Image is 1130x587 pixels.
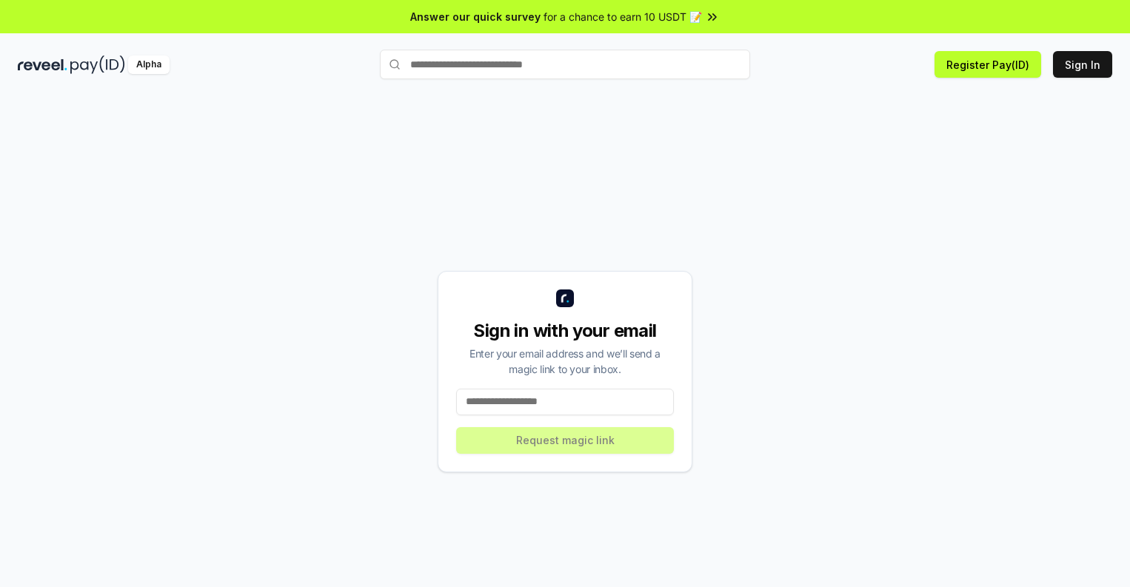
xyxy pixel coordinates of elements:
div: Enter your email address and we’ll send a magic link to your inbox. [456,346,674,377]
span: for a chance to earn 10 USDT 📝 [544,9,702,24]
img: logo_small [556,289,574,307]
img: pay_id [70,56,125,74]
span: Answer our quick survey [410,9,541,24]
img: reveel_dark [18,56,67,74]
div: Alpha [128,56,170,74]
button: Sign In [1053,51,1112,78]
div: Sign in with your email [456,319,674,343]
button: Register Pay(ID) [935,51,1041,78]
